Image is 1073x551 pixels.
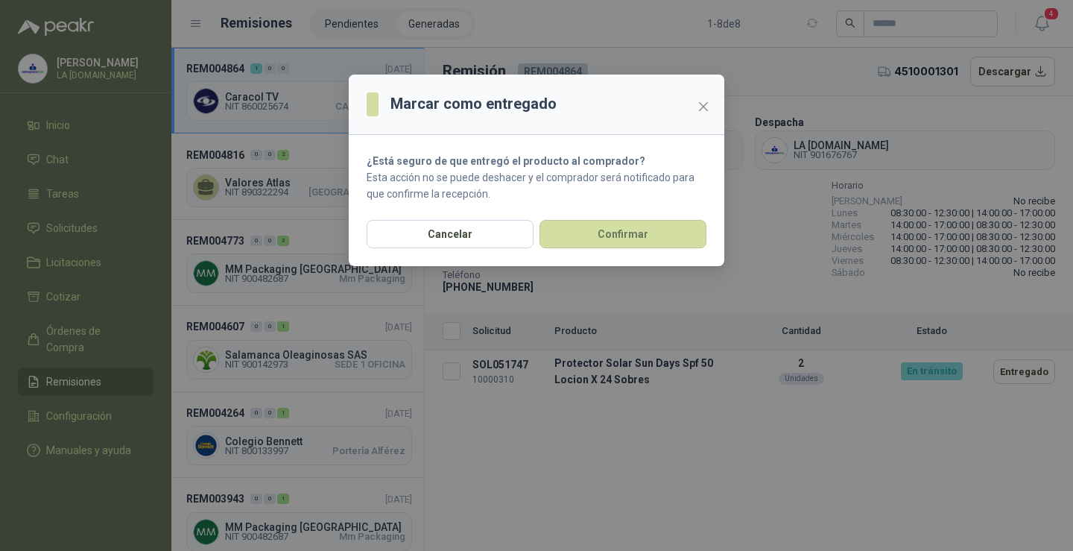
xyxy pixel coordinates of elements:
p: Esta acción no se puede deshacer y el comprador será notificado para que confirme la recepción. [367,169,706,202]
button: Close [691,95,715,119]
span: close [697,101,709,113]
h3: Marcar como entregado [390,92,557,116]
strong: ¿Está seguro de que entregó el producto al comprador? [367,155,645,167]
button: Confirmar [539,220,706,248]
button: Cancelar [367,220,534,248]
